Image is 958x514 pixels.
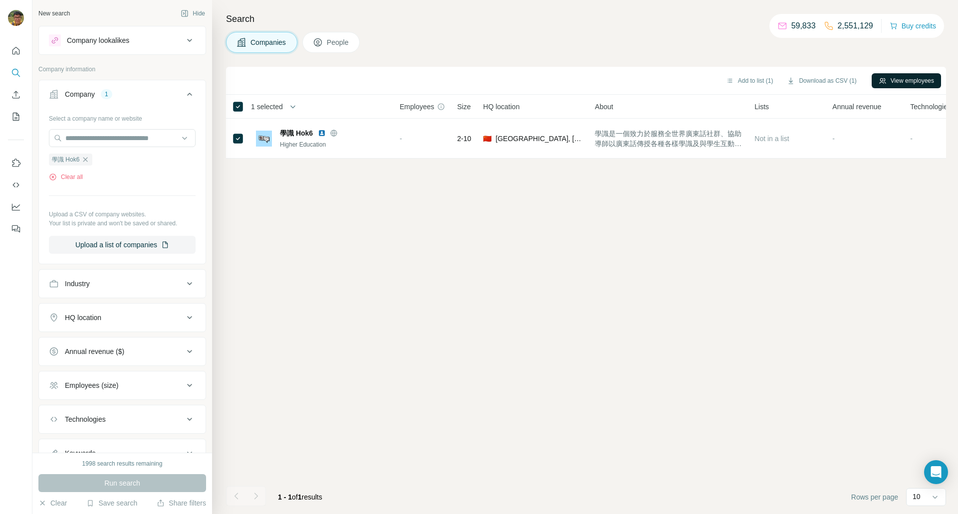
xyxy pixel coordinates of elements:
[8,42,24,60] button: Quick start
[872,73,941,88] button: View employees
[280,140,388,149] div: Higher Education
[280,128,313,138] span: 學識 Hok6
[250,37,287,47] span: Companies
[39,441,206,465] button: Keywords
[251,102,283,112] span: 1 selected
[890,19,936,33] button: Buy credits
[8,86,24,104] button: Enrich CSV
[49,236,196,254] button: Upload a list of companies
[49,210,196,219] p: Upload a CSV of company websites.
[39,82,206,110] button: Company1
[39,373,206,397] button: Employees (size)
[65,380,118,390] div: Employees (size)
[8,220,24,238] button: Feedback
[8,64,24,82] button: Search
[791,20,816,32] p: 59,833
[832,135,835,143] span: -
[39,306,206,330] button: HQ location
[913,492,921,502] p: 10
[910,102,951,112] span: Technologies
[65,89,95,99] div: Company
[8,108,24,126] button: My lists
[65,313,101,323] div: HQ location
[39,28,206,52] button: Company lookalikes
[39,407,206,431] button: Technologies
[298,493,302,501] span: 1
[278,493,322,501] span: results
[910,135,913,143] span: -
[49,110,196,123] div: Select a company name or website
[832,102,881,112] span: Annual revenue
[39,272,206,296] button: Industry
[86,498,137,508] button: Save search
[754,135,789,143] span: Not in a list
[838,20,873,32] p: 2,551,129
[483,102,519,112] span: HQ location
[38,498,67,508] button: Clear
[457,102,471,112] span: Size
[101,90,112,99] div: 1
[226,12,946,26] h4: Search
[38,65,206,74] p: Company information
[400,135,402,143] span: -
[8,198,24,216] button: Dashboard
[39,340,206,363] button: Annual revenue ($)
[924,460,948,484] div: Open Intercom Messenger
[719,73,780,88] button: Add to list (1)
[65,279,90,289] div: Industry
[52,155,79,164] span: 學識 Hok6
[82,459,163,468] div: 1998 search results remaining
[65,414,106,424] div: Technologies
[400,102,434,112] span: Employees
[318,129,326,137] img: LinkedIn logo
[157,498,206,508] button: Share filters
[754,102,769,112] span: Lists
[8,176,24,194] button: Use Surfe API
[174,6,212,21] button: Hide
[8,10,24,26] img: Avatar
[457,134,471,144] span: 2-10
[38,9,70,18] div: New search
[65,448,95,458] div: Keywords
[780,73,863,88] button: Download as CSV (1)
[49,172,83,181] button: Clear all
[65,346,124,356] div: Annual revenue ($)
[851,492,898,502] span: Rows per page
[49,219,196,228] p: Your list is private and won't be saved or shared.
[595,129,742,149] span: 學識是一個致力於服務全世界廣東話社群、協助導師以廣東話傳授各種各樣學識及與學生互動的網上教育平台。
[327,37,350,47] span: People
[67,35,129,45] div: Company lookalikes
[495,134,583,144] span: [GEOGRAPHIC_DATA], [GEOGRAPHIC_DATA]
[483,134,491,144] span: 🇨🇳
[8,154,24,172] button: Use Surfe on LinkedIn
[292,493,298,501] span: of
[595,102,613,112] span: About
[278,493,292,501] span: 1 - 1
[256,131,272,147] img: Logo of 學識 Hok6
